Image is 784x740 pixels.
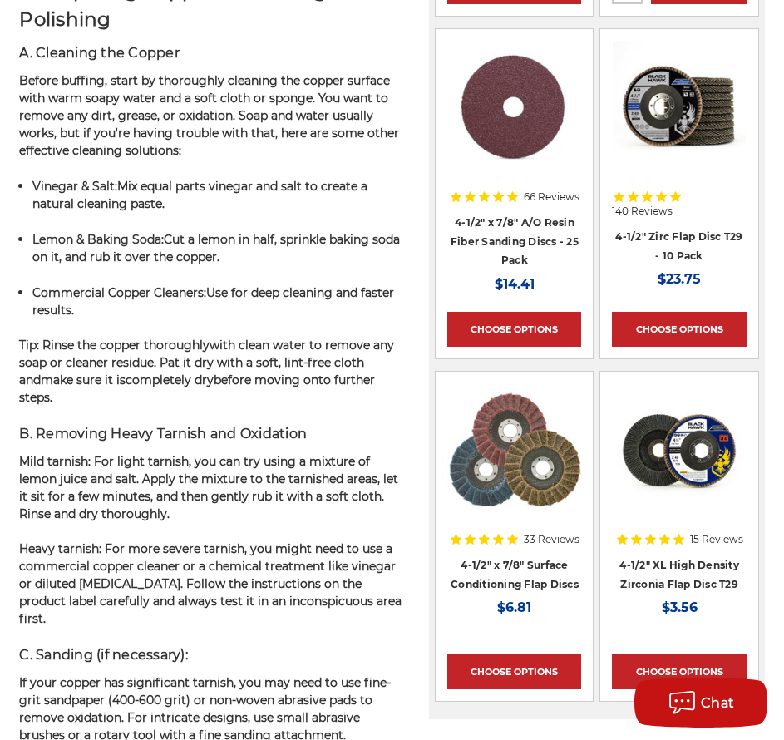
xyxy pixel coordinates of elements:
span: Cut a lemon in half, sprinkle baking soda on it, and rub it over the copper. [32,232,400,264]
span: 66 Reviews [524,192,579,202]
span: Mix equal parts vinegar and salt to create a natural cleaning paste. [32,179,367,211]
a: Choose Options [612,312,746,347]
strong: Commercial Copper Cleaners [32,285,204,300]
a: 4-1/2" XL High Density Zirconia Flap Disc T29 [612,383,746,517]
a: 4-1/2" Zirc Flap Disc T29 - 10 Pack [615,230,742,262]
a: 4-1/2" x 7/8" A/O Resin Fiber Sanding Discs - 25 Pack [451,216,579,266]
a: Choose Options [612,654,746,689]
img: 4.5" Black Hawk Zirconia Flap Disc 10 Pack [613,41,746,174]
strong: completely dry [126,372,214,387]
strong: Mild tarnish [19,454,88,469]
span: : [32,285,206,300]
a: Scotch brite flap discs [447,383,581,517]
span: 15 Reviews [690,535,743,545]
span: C. Sanding (if necessary): [19,647,188,663]
span: with clean water to remove any soap or cleaner residue. Pat it dry with a soft, lint-free cloth and [19,338,394,387]
span: A. Cleaning the Copper [19,45,180,61]
img: 4-1/2" XL High Density Zirconia Flap Disc T29 [613,383,746,516]
span: Before buffing, start by thoroughly cleaning the copper surface with warm soapy water and a soft ... [19,73,399,158]
span: : [32,232,164,247]
span: 140 Reviews [612,206,673,216]
img: Scotch brite flap discs [447,386,581,516]
span: $14.41 [495,276,535,292]
a: 4.5" Black Hawk Zirconia Flap Disc 10 Pack [612,41,746,175]
span: : [32,179,117,194]
a: Choose Options [447,312,581,347]
strong: Heavy tarnish [19,541,99,556]
span: : For light tarnish, you can try using a mixture of lemon juice and salt. Apply the mixture to th... [19,454,398,521]
a: 4-1/2" XL High Density Zirconia Flap Disc T29 [619,559,739,590]
strong: Tip: [19,338,39,353]
button: Chat [634,678,767,728]
a: Choose Options [447,654,581,689]
a: 4.5 inch resin fiber disc [447,41,581,175]
img: 4.5 inch resin fiber disc [447,42,581,174]
span: Use for deep cleaning and faster results. [32,285,394,318]
span: $6.81 [497,599,531,615]
strong: Vinegar & Salt [32,179,115,194]
strong: Rinse the copper thoroughly [42,338,210,353]
strong: Lemon & Baking Soda [32,232,161,247]
span: $3.56 [662,599,698,615]
span: before moving onto further steps. [19,372,375,405]
span: 33 Reviews [524,535,579,545]
a: 4-1/2" x 7/8" Surface Conditioning Flap Discs [451,559,579,590]
span: B. Removing Heavy Tarnish and Oxidation [19,426,307,442]
span: : For more severe tarnish, you might need to use a commercial copper cleaner or a chemical treatm... [19,541,402,626]
span: Chat [701,695,735,711]
span: $23.75 [658,271,701,287]
span: make sure it is [41,372,214,387]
